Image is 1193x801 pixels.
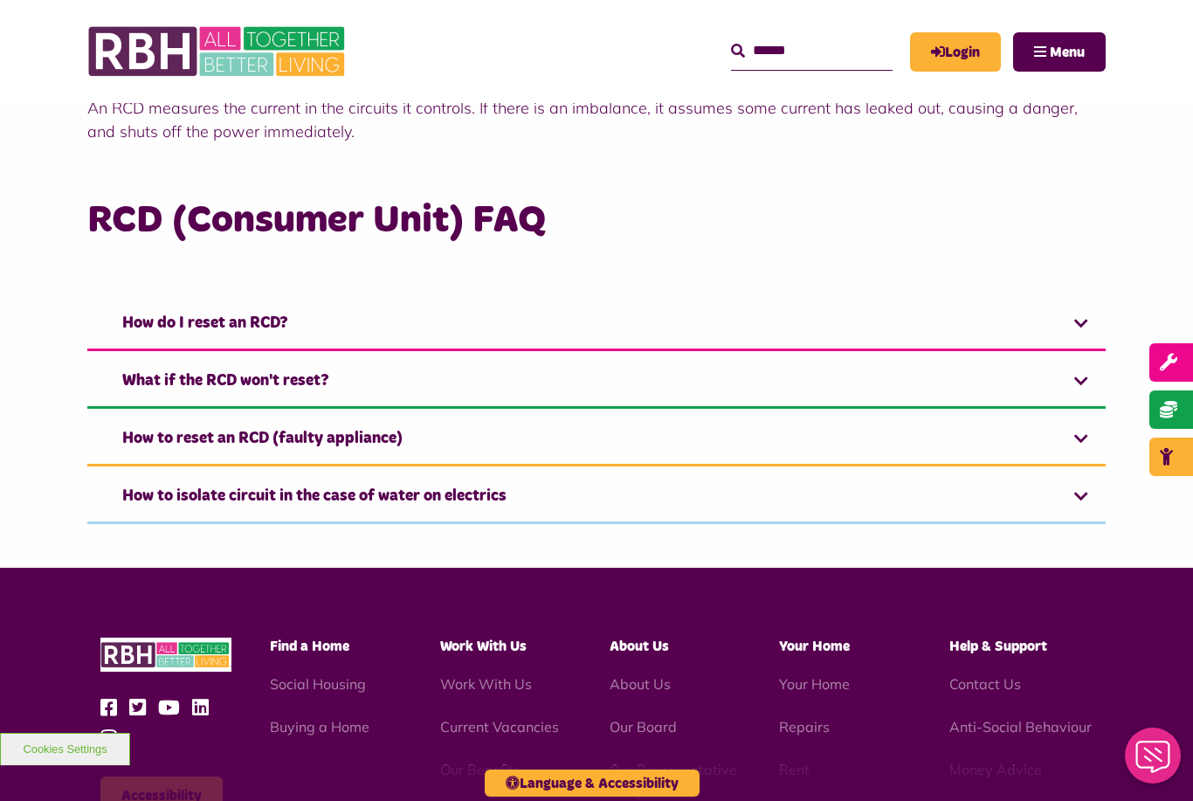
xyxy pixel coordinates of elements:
[610,675,671,693] a: About Us
[270,675,366,693] a: Social Housing - open in a new tab
[949,761,1042,778] a: Money Advice
[440,718,559,735] a: Current Vacancies
[440,675,532,693] a: Work With Us
[87,471,1106,524] a: How to isolate circuit in the case of water on electrics
[87,413,1106,466] a: How to reset an RCD (faulty appliance)
[1013,32,1106,72] button: Navigation
[949,675,1021,693] a: Contact Us
[610,639,669,653] span: About Us
[270,639,349,653] span: Find a Home
[440,761,521,778] a: Our Benefits
[100,638,231,672] img: RBH
[1050,45,1085,59] span: Menu
[87,196,1106,245] h3: RCD (Consumer Unit) FAQ
[87,356,1106,409] a: What if the RCD won't reset?
[1114,722,1193,801] iframe: Netcall Web Assistant for live chat
[610,761,737,799] a: Our Representative Body
[779,718,830,735] a: Repairs
[87,298,1106,351] a: How do I reset an RCD?
[779,639,850,653] span: Your Home
[779,675,850,693] a: Your Home
[910,32,1001,72] a: MyRBH
[949,718,1092,735] a: Anti-Social Behaviour
[610,718,677,735] a: Our Board
[779,761,810,778] a: Rent
[440,639,527,653] span: Work With Us
[949,639,1047,653] span: Help & Support
[731,32,893,70] input: Search
[87,17,349,86] img: RBH
[485,770,700,797] button: Language & Accessibility
[270,718,369,735] a: Buying a Home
